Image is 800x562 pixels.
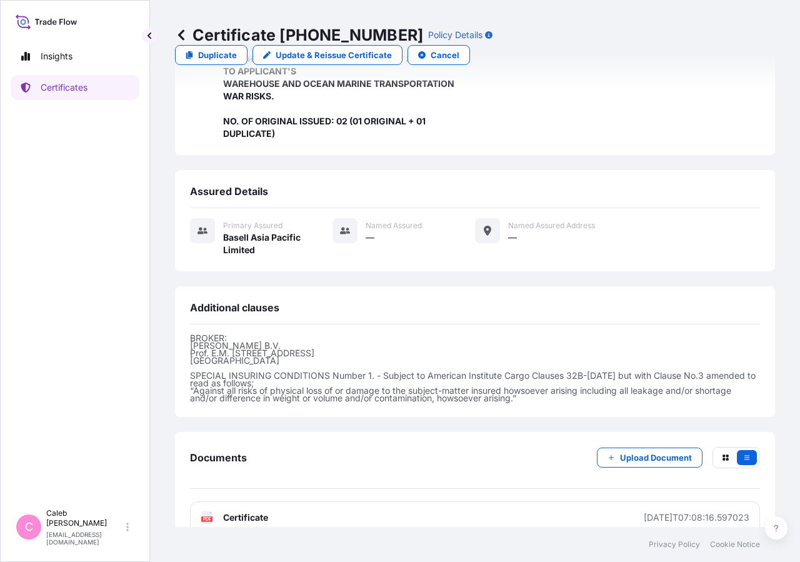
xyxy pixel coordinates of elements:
span: Named Assured Address [508,221,595,231]
text: PDF [203,517,211,521]
p: Certificate [PHONE_NUMBER] [175,25,423,45]
p: Insights [41,50,72,63]
span: — [508,231,517,244]
span: Named Assured [366,221,422,231]
button: Cancel [407,45,470,65]
p: Update & Reissue Certificate [276,49,392,61]
div: [DATE]T07:08:16.597023 [644,511,749,524]
span: Documents [190,451,247,464]
p: Certificates [41,81,87,94]
a: PDFCertificate[DATE]T07:08:16.597023 [190,501,760,534]
span: Basell Asia Pacific Limited [223,231,332,256]
p: Duplicate [198,49,237,61]
p: BROKER: [PERSON_NAME] B.V. Prof. E.M. [STREET_ADDRESS] [GEOGRAPHIC_DATA] SPECIAL INSURING CONDITI... [190,334,760,402]
a: Duplicate [175,45,247,65]
span: Assured Details [190,185,268,198]
span: Primary assured [223,221,282,231]
span: Certificate [223,511,268,524]
button: Upload Document [597,448,702,468]
p: [EMAIL_ADDRESS][DOMAIN_NAME] [46,531,124,546]
p: Upload Document [620,451,692,464]
a: Certificates [11,75,139,100]
p: Cancel [431,49,459,61]
a: Privacy Policy [649,539,700,549]
p: Policy Details [428,29,482,41]
a: Cookie Notice [710,539,760,549]
span: C [25,521,33,533]
p: Caleb [PERSON_NAME] [46,508,124,528]
a: Insights [11,44,139,69]
a: Update & Reissue Certificate [252,45,402,65]
span: Additional clauses [190,301,279,314]
span: — [366,231,374,244]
